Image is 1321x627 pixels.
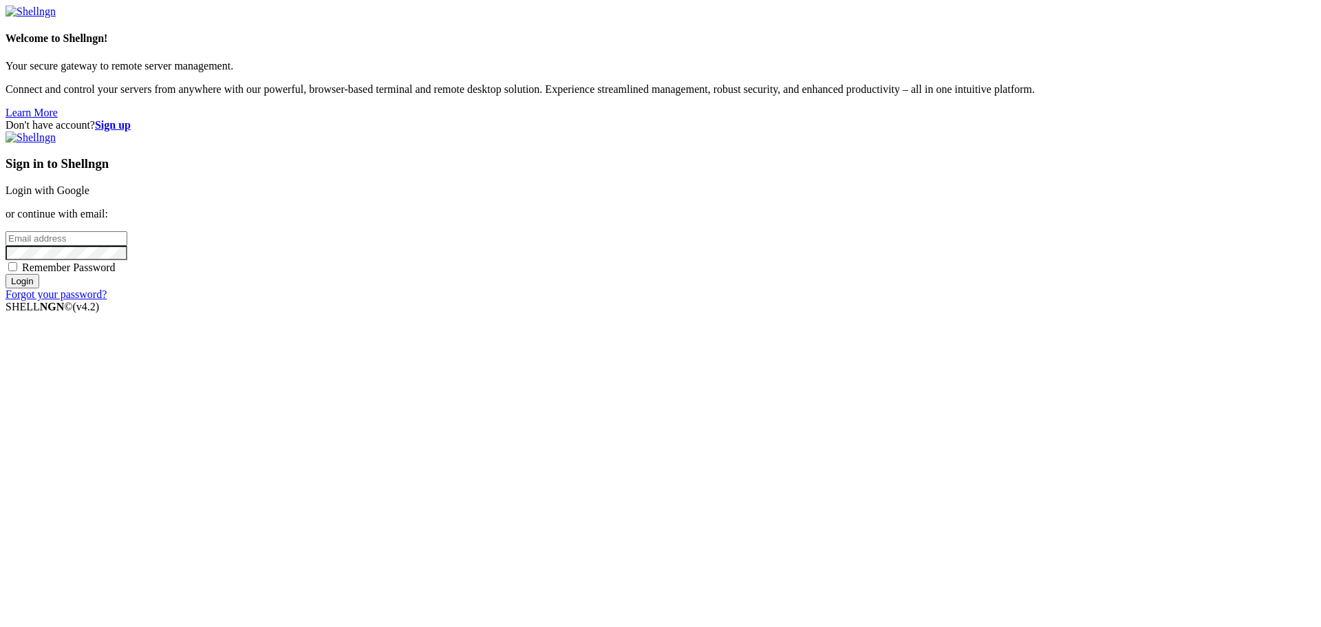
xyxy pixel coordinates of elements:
a: Forgot your password? [6,288,107,300]
img: Shellngn [6,131,56,144]
span: SHELL © [6,301,99,312]
span: 4.2.0 [73,301,100,312]
img: Shellngn [6,6,56,18]
b: NGN [40,301,65,312]
a: Login with Google [6,184,89,196]
div: Don't have account? [6,119,1315,131]
input: Login [6,274,39,288]
a: Sign up [95,119,131,131]
h4: Welcome to Shellngn! [6,32,1315,45]
h3: Sign in to Shellngn [6,156,1315,171]
p: Your secure gateway to remote server management. [6,60,1315,72]
a: Learn More [6,107,58,118]
p: Connect and control your servers from anywhere with our powerful, browser-based terminal and remo... [6,83,1315,96]
input: Remember Password [8,262,17,271]
p: or continue with email: [6,208,1315,220]
input: Email address [6,231,127,246]
span: Remember Password [22,262,116,273]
